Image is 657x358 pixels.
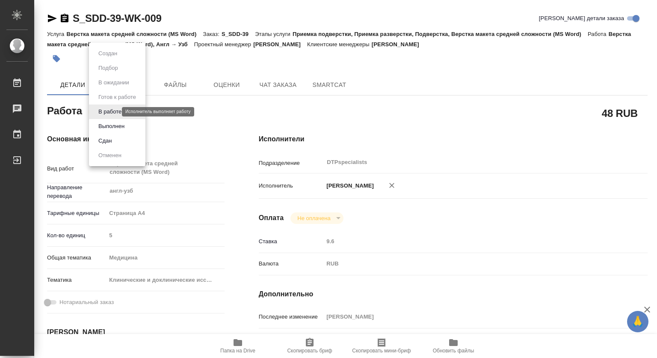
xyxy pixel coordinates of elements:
button: Сдан [96,136,114,146]
button: Выполнен [96,122,127,131]
button: Подбор [96,63,121,73]
button: Готов к работе [96,92,139,102]
button: В работе [96,107,124,116]
button: В ожидании [96,78,132,87]
button: Отменен [96,151,124,160]
button: Создан [96,49,120,58]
